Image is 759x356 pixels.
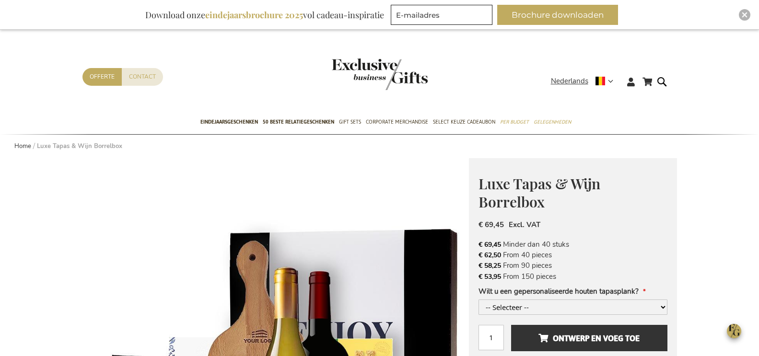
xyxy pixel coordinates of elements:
span: € 53,95 [479,272,501,281]
li: From 90 pieces [479,260,667,271]
img: Exclusive Business gifts logo [332,58,428,90]
span: Eindejaarsgeschenken [200,117,258,127]
span: Wilt u een gepersonaliseerde houten tapasplank? [479,287,639,296]
form: marketing offers and promotions [391,5,495,28]
span: € 69,45 [479,220,504,230]
span: Gelegenheden [534,117,571,127]
span: 50 beste relatiegeschenken [263,117,334,127]
span: Corporate Merchandise [366,117,428,127]
a: store logo [332,58,380,90]
div: Download onze vol cadeau-inspiratie [141,5,388,25]
input: Aantal [479,325,504,350]
span: € 58,25 [479,261,501,270]
span: € 69,45 [479,240,501,249]
a: Offerte [82,68,122,86]
button: Ontwerp en voeg toe [511,325,667,351]
span: Nederlands [551,76,588,87]
button: Brochure downloaden [497,5,618,25]
span: Gift Sets [339,117,361,127]
span: Excl. VAT [509,220,540,230]
div: Close [739,9,750,21]
span: Luxe Tapas & Wijn Borrelbox [479,174,600,212]
span: Ontwerp en voeg toe [538,331,640,346]
li: From 150 pieces [479,271,667,282]
span: Select Keuze Cadeaubon [433,117,495,127]
li: From 40 pieces [479,250,667,260]
span: Per Budget [500,117,529,127]
li: Minder dan 40 stuks [479,239,667,250]
img: Close [742,12,747,18]
b: eindejaarsbrochure 2025 [205,9,303,21]
strong: Luxe Tapas & Wijn Borrelbox [37,142,122,150]
input: E-mailadres [391,5,492,25]
a: Home [14,142,31,150]
a: Contact [122,68,163,86]
div: Nederlands [551,76,619,87]
span: € 62,50 [479,251,501,260]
